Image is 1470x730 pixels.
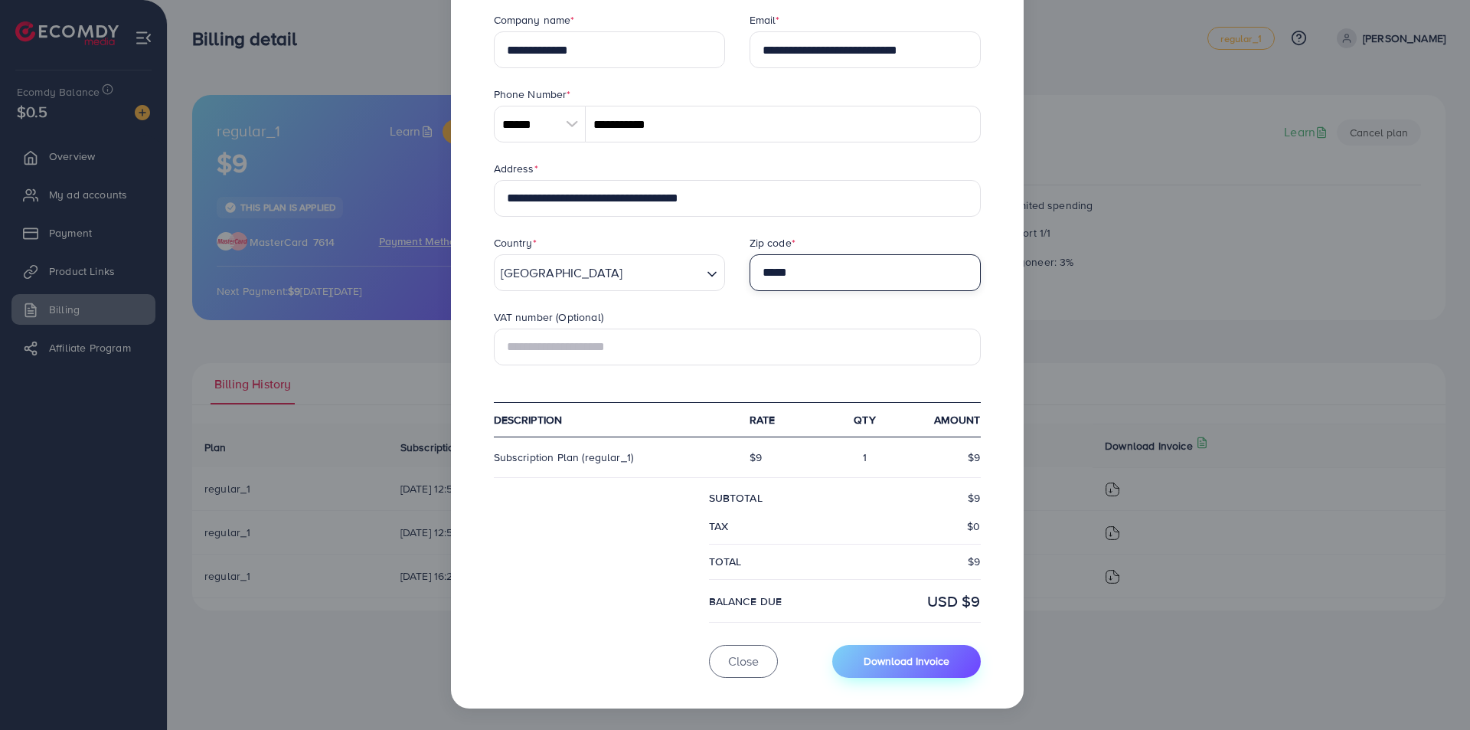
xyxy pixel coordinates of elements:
[1405,661,1459,719] iframe: Chat
[482,450,737,465] div: Subscription Plan (regular_1)
[844,554,993,569] div: $9
[709,645,778,678] button: Close
[494,254,725,291] div: Search for option
[482,412,737,427] div: Description
[822,412,907,427] div: qty
[697,519,845,534] div: Tax
[822,450,907,465] div: 1
[864,653,949,669] span: Download Invoice
[844,519,993,534] div: $0
[494,309,603,325] label: VAT number (Optional)
[832,645,981,678] button: Download Invoice
[737,450,822,465] div: $9
[750,235,795,250] label: Zip code
[494,161,538,176] label: Address
[627,261,700,285] input: Search for option
[697,590,845,612] div: balance due
[697,554,845,569] div: Total
[737,412,822,427] div: Rate
[728,653,759,669] span: Close
[844,590,993,612] div: USD $9
[498,261,626,285] span: [GEOGRAPHIC_DATA]
[750,12,780,28] label: Email
[907,412,992,427] div: Amount
[697,490,845,506] div: subtotal
[494,235,537,250] label: Country
[494,87,571,102] label: Phone Number
[494,12,575,28] label: Company name
[907,450,992,465] div: $9
[844,490,993,506] div: $9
